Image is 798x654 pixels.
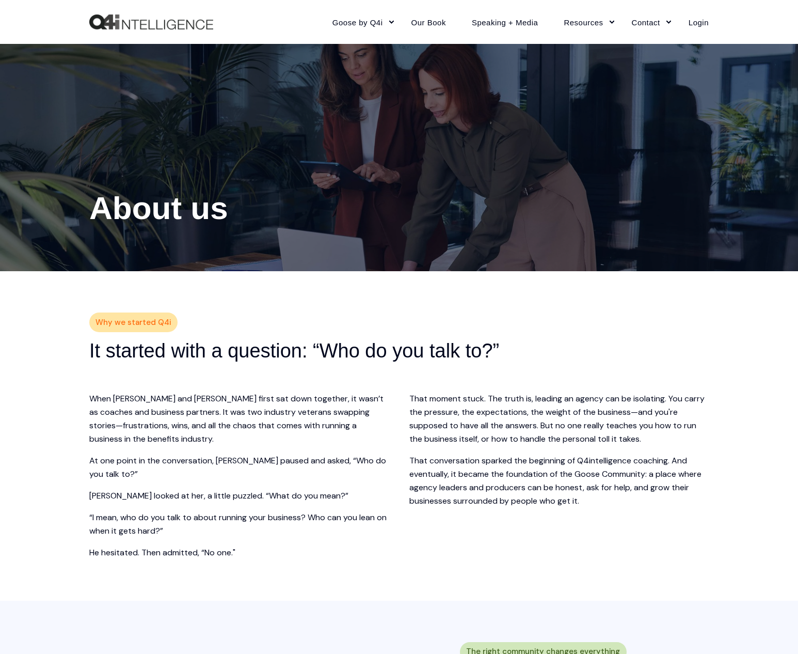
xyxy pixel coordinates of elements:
p: [PERSON_NAME] looked at her, a little puzzled. “What do you mean?” [89,489,389,503]
img: Q4intelligence, LLC logo [89,14,213,30]
p: When [PERSON_NAME] and [PERSON_NAME] first sat down together, it wasn’t as coaches and business p... [89,392,389,446]
span: Why we started Q4i [95,315,171,330]
p: “I mean, who do you talk to about running your business? Who can you lean on when it gets hard?” [89,511,389,538]
p: That conversation sparked the beginning of Q4intelligence coaching. And eventually, it became the... [409,454,709,508]
p: That moment stuck. The truth is, leading an agency can be isolating. You carry the pressure, the ... [409,392,709,446]
p: At one point in the conversation, [PERSON_NAME] paused and asked, “Who do you talk to?” [89,454,389,481]
h2: It started with a question: “Who do you talk to?” [89,338,709,364]
p: He hesitated. Then admitted, “No one." [89,546,389,559]
a: Back to Home [89,14,213,30]
span: About us [89,190,228,226]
